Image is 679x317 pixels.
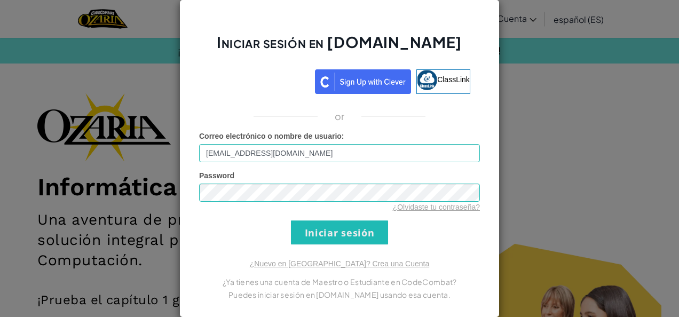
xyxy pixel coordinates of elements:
p: Puedes iniciar sesión en [DOMAIN_NAME] usando esa cuenta. [199,288,480,301]
label: : [199,131,344,141]
span: ClassLink [437,75,470,84]
a: ¿Nuevo en [GEOGRAPHIC_DATA]? Crea una Cuenta [250,259,429,268]
img: classlink-logo-small.png [417,70,437,90]
a: ¿Olvidaste tu contraseña? [393,203,480,211]
input: Iniciar sesión [291,220,388,244]
span: Password [199,171,234,180]
p: or [335,110,345,123]
img: clever_sso_button@2x.png [315,69,411,94]
span: Correo electrónico o nombre de usuario [199,132,342,140]
iframe: Botón de Acceder con Google [203,68,315,92]
h2: Iniciar sesión en [DOMAIN_NAME] [199,32,480,63]
p: ¿Ya tienes una cuenta de Maestro o Estudiante en CodeCombat? [199,275,480,288]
